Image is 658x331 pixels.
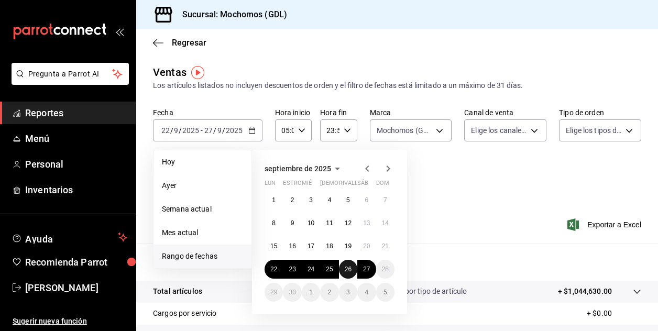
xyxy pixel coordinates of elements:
[115,27,124,36] button: open_drawer_menu
[283,237,301,256] button: 16 de septiembre de 2025
[587,308,641,319] p: + $0.00
[320,214,338,233] button: 11 de septiembre de 2025
[365,196,368,204] abbr: 6 de septiembre de 2025
[566,125,622,136] span: Elige los tipos de orden
[265,180,276,191] abbr: lunes
[225,126,243,135] input: ----
[308,242,314,250] abbr: 17 de septiembre de 2025
[376,180,389,191] abbr: domingo
[153,64,187,80] div: Ventas
[377,125,433,136] span: Mochomos (GDL)
[25,231,114,244] span: Ayuda
[363,242,370,250] abbr: 20 de septiembre de 2025
[339,260,357,279] button: 26 de septiembre de 2025
[28,69,113,80] span: Pregunta a Parrot AI
[302,180,312,191] abbr: miércoles
[162,251,243,262] span: Rango de fechas
[270,242,277,250] abbr: 15 de septiembre de 2025
[383,196,387,204] abbr: 7 de septiembre de 2025
[272,219,276,227] abbr: 8 de septiembre de 2025
[345,266,352,273] abbr: 26 de septiembre de 2025
[382,266,389,273] abbr: 28 de septiembre de 2025
[308,219,314,227] abbr: 10 de septiembre de 2025
[153,80,641,91] div: Los artículos listados no incluyen descuentos de orden y el filtro de fechas está limitado a un m...
[376,283,394,302] button: 5 de octubre de 2025
[162,180,243,191] span: Ayer
[204,126,213,135] input: --
[569,218,641,231] button: Exportar a Excel
[339,237,357,256] button: 19 de septiembre de 2025
[320,283,338,302] button: 2 de octubre de 2025
[265,214,283,233] button: 8 de septiembre de 2025
[162,204,243,215] span: Semana actual
[153,109,262,116] label: Fecha
[289,242,295,250] abbr: 16 de septiembre de 2025
[302,260,320,279] button: 24 de septiembre de 2025
[265,191,283,209] button: 1 de septiembre de 2025
[222,126,225,135] span: /
[320,237,338,256] button: 18 de septiembre de 2025
[265,237,283,256] button: 15 de septiembre de 2025
[174,8,287,21] h3: Sucursal: Mochomos (GDL)
[320,180,382,191] abbr: jueves
[376,237,394,256] button: 21 de septiembre de 2025
[162,227,243,238] span: Mes actual
[191,66,204,79] img: Marcador de información sobre herramientas
[376,214,394,233] button: 14 de septiembre de 2025
[289,266,295,273] abbr: 23 de septiembre de 2025
[12,63,129,85] button: Pregunta a Parrot AI
[376,191,394,209] button: 7 de septiembre de 2025
[357,237,376,256] button: 20 de septiembre de 2025
[328,196,332,204] abbr: 4 de septiembre de 2025
[328,289,332,296] abbr: 2 de octubre de 2025
[309,289,313,296] abbr: 1 de octubre de 2025
[471,125,527,136] span: Elige los canales de venta
[275,109,312,116] label: Hora inicio
[153,308,217,319] p: Cargos por servicio
[357,191,376,209] button: 6 de septiembre de 2025
[320,260,338,279] button: 25 de septiembre de 2025
[182,126,200,135] input: ----
[559,109,641,116] label: Tipo de orden
[357,260,376,279] button: 27 de septiembre de 2025
[302,283,320,302] button: 1 de octubre de 2025
[153,286,202,297] p: Total artículos
[464,109,546,116] label: Canal de venta
[217,126,222,135] input: --
[320,191,338,209] button: 4 de septiembre de 2025
[179,126,182,135] span: /
[265,260,283,279] button: 22 de septiembre de 2025
[270,266,277,273] abbr: 22 de septiembre de 2025
[357,283,376,302] button: 4 de octubre de 2025
[13,317,87,325] font: Sugerir nueva función
[363,219,370,227] abbr: 13 de septiembre de 2025
[283,214,301,233] button: 9 de septiembre de 2025
[382,242,389,250] abbr: 21 de septiembre de 2025
[302,191,320,209] button: 3 de septiembre de 2025
[283,260,301,279] button: 23 de septiembre de 2025
[309,196,313,204] abbr: 3 de septiembre de 2025
[345,242,352,250] abbr: 19 de septiembre de 2025
[25,107,63,118] font: Reportes
[587,220,641,229] font: Exportar a Excel
[172,38,206,48] span: Regresar
[153,38,206,48] button: Regresar
[173,126,179,135] input: --
[302,237,320,256] button: 17 de septiembre de 2025
[270,289,277,296] abbr: 29 de septiembre de 2025
[345,219,352,227] abbr: 12 de septiembre de 2025
[283,191,301,209] button: 2 de septiembre de 2025
[339,180,368,191] abbr: viernes
[376,260,394,279] button: 28 de septiembre de 2025
[25,133,50,144] font: Menú
[291,219,294,227] abbr: 9 de septiembre de 2025
[357,214,376,233] button: 13 de septiembre de 2025
[265,162,344,175] button: septiembre de 2025
[302,214,320,233] button: 10 de septiembre de 2025
[365,289,368,296] abbr: 4 de octubre de 2025
[265,283,283,302] button: 29 de septiembre de 2025
[289,289,295,296] abbr: 30 de septiembre de 2025
[370,109,452,116] label: Marca
[326,266,333,273] abbr: 25 de septiembre de 2025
